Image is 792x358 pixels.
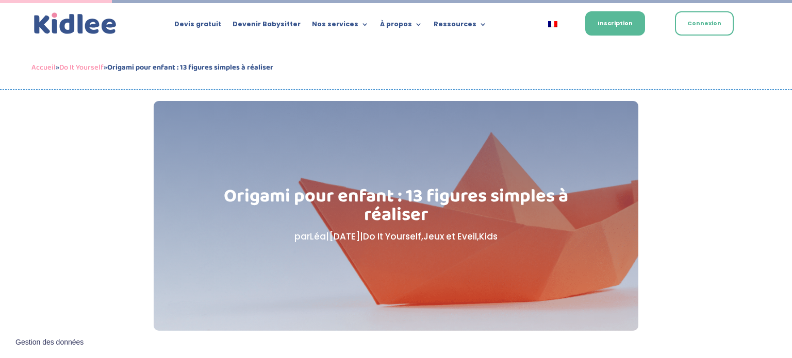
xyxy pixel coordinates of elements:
button: Gestion des données [9,332,90,353]
span: Gestion des données [15,338,84,347]
span: [DATE] [329,230,360,243]
a: Kids [479,230,498,243]
a: Léa [310,230,326,243]
a: Jeux et Eveil [423,230,477,243]
h1: Origami pour enfant : 13 figures simples à réaliser [206,187,587,229]
a: Do It Yourself [363,230,421,243]
p: par | | , , [206,229,587,244]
